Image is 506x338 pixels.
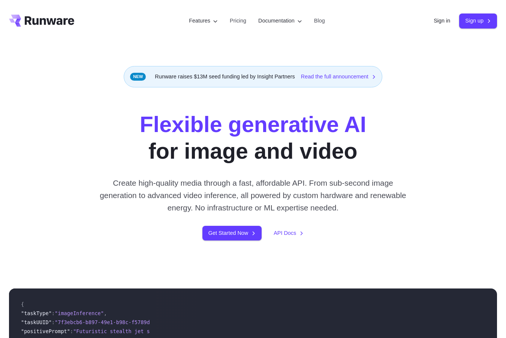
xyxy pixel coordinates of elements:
[9,15,74,27] a: Go to /
[314,17,325,25] a: Blog
[21,310,52,316] span: "taskType"
[104,310,107,316] span: ,
[52,310,55,316] span: :
[21,328,70,334] span: "positivePrompt"
[73,328,352,334] span: "Futuristic stealth jet streaking through a neon-lit cityscape with glowing purple exhaust"
[140,111,366,165] h1: for image and video
[301,72,376,81] a: Read the full announcement
[274,229,304,237] a: API Docs
[230,17,246,25] a: Pricing
[55,319,171,325] span: "7f3ebcb6-b897-49e1-b98c-f5789d2d40d7"
[202,226,262,240] a: Get Started Now
[124,66,382,87] div: Runware raises $13M seed funding led by Insight Partners
[52,319,55,325] span: :
[97,177,409,214] p: Create high-quality media through a fast, affordable API. From sub-second image generation to adv...
[459,14,497,28] a: Sign up
[55,310,104,316] span: "imageInference"
[21,319,52,325] span: "taskUUID"
[21,301,24,307] span: {
[140,112,366,137] strong: Flexible generative AI
[258,17,302,25] label: Documentation
[434,17,450,25] a: Sign in
[70,328,73,334] span: :
[189,17,218,25] label: Features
